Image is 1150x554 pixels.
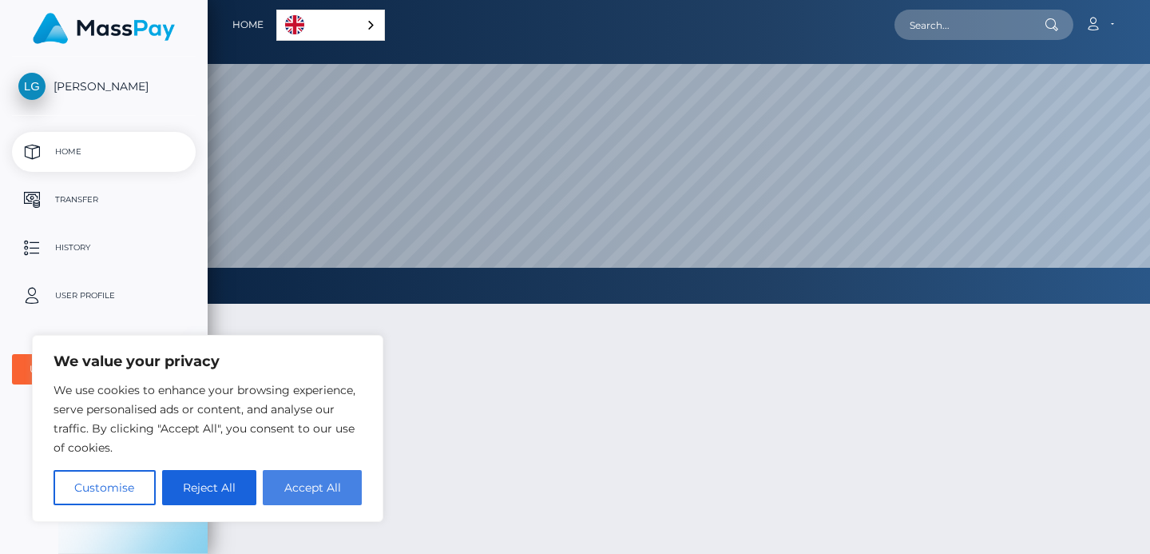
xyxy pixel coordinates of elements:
[12,132,196,172] a: Home
[263,470,362,505] button: Accept All
[232,8,264,42] a: Home
[162,470,257,505] button: Reject All
[33,13,175,44] img: MassPay
[12,79,196,94] span: [PERSON_NAME]
[18,284,189,308] p: User Profile
[12,276,196,316] a: User Profile
[18,236,189,260] p: History
[894,10,1045,40] input: Search...
[32,335,383,522] div: We value your privacy
[18,140,189,164] p: Home
[12,180,196,220] a: Transfer
[54,381,362,457] p: We use cookies to enhance your browsing experience, serve personalised ads or content, and analys...
[30,363,161,376] div: User Agreements
[12,354,196,385] button: User Agreements
[12,228,196,268] a: History
[54,470,156,505] button: Customise
[54,352,362,371] p: We value your privacy
[276,10,385,41] aside: Language selected: English
[277,10,384,40] a: English
[276,10,385,41] div: Language
[18,188,189,212] p: Transfer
